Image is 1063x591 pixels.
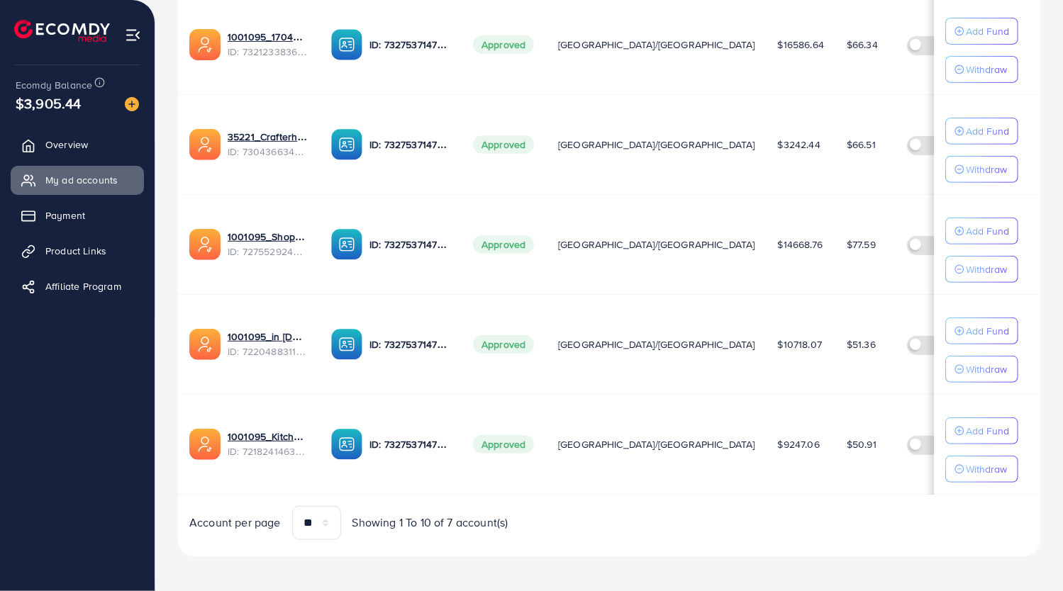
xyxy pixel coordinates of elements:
[369,336,450,353] p: ID: 7327537147282571265
[228,429,308,458] div: <span class='underline'>1001095_Kitchenlyst_1680641549988</span></br>7218241463522476034
[189,229,221,260] img: ic-ads-acc.e4c84228.svg
[945,18,1018,45] button: Add Fund
[45,208,85,223] span: Payment
[228,330,308,359] div: <span class='underline'>1001095_in vogue.pk_1681150971525</span></br>7220488311670947841
[331,229,362,260] img: ic-ba-acc.ded83a64.svg
[558,437,755,451] span: [GEOGRAPHIC_DATA]/[GEOGRAPHIC_DATA]
[966,61,1007,78] p: Withdraw
[558,137,755,152] span: [GEOGRAPHIC_DATA]/[GEOGRAPHIC_DATA]
[966,23,1009,40] p: Add Fund
[45,137,88,152] span: Overview
[473,435,534,454] span: Approved
[331,329,362,360] img: ic-ba-acc.ded83a64.svg
[16,78,92,92] span: Ecomdy Balance
[778,337,822,351] span: $10718.07
[331,429,362,460] img: ic-ba-acc.ded83a64.svg
[558,337,755,351] span: [GEOGRAPHIC_DATA]/[GEOGRAPHIC_DATA]
[331,29,362,60] img: ic-ba-acc.ded83a64.svg
[945,218,1018,244] button: Add Fund
[228,45,308,59] span: ID: 7321233836078252033
[945,356,1018,383] button: Withdraw
[473,35,534,54] span: Approved
[369,236,450,253] p: ID: 7327537147282571265
[778,137,820,152] span: $3242.44
[558,38,755,52] span: [GEOGRAPHIC_DATA]/[GEOGRAPHIC_DATA]
[778,437,820,451] span: $9247.06
[331,129,362,160] img: ic-ba-acc.ded83a64.svg
[473,235,534,254] span: Approved
[189,429,221,460] img: ic-ads-acc.e4c84228.svg
[228,230,308,244] a: 1001095_Shopping Center
[14,20,110,42] img: logo
[966,422,1009,439] p: Add Fund
[189,29,221,60] img: ic-ads-acc.e4c84228.svg
[945,456,1018,483] button: Withdraw
[847,137,876,152] span: $66.51
[11,130,144,159] a: Overview
[966,161,1007,178] p: Withdraw
[228,429,308,444] a: 1001095_Kitchenlyst_1680641549988
[228,145,308,159] span: ID: 7304366343393296385
[228,344,308,359] span: ID: 7220488311670947841
[473,335,534,354] span: Approved
[11,237,144,265] a: Product Links
[473,135,534,154] span: Approved
[1003,527,1052,580] iframe: Chat
[369,36,450,53] p: ID: 7327537147282571265
[189,514,281,531] span: Account per page
[228,444,308,458] span: ID: 7218241463522476034
[45,279,121,293] span: Affiliate Program
[847,237,876,252] span: $77.59
[945,156,1018,183] button: Withdraw
[966,223,1009,240] p: Add Fund
[228,30,308,59] div: <span class='underline'>1001095_1704607619722</span></br>7321233836078252033
[11,201,144,230] a: Payment
[352,514,508,531] span: Showing 1 To 10 of 7 account(s)
[228,330,308,344] a: 1001095_in [DOMAIN_NAME]_1681150971525
[558,237,755,252] span: [GEOGRAPHIC_DATA]/[GEOGRAPHIC_DATA]
[966,361,1007,378] p: Withdraw
[945,118,1018,145] button: Add Fund
[945,417,1018,444] button: Add Fund
[189,329,221,360] img: ic-ads-acc.e4c84228.svg
[369,436,450,453] p: ID: 7327537147282571265
[945,256,1018,283] button: Withdraw
[228,130,308,144] a: 35221_Crafterhide ad_1700680330947
[945,317,1018,344] button: Add Fund
[228,230,308,259] div: <span class='underline'>1001095_Shopping Center</span></br>7275529244510306305
[228,130,308,159] div: <span class='underline'>35221_Crafterhide ad_1700680330947</span></br>7304366343393296385
[228,30,308,44] a: 1001095_1704607619722
[778,38,824,52] span: $16586.64
[966,123,1009,140] p: Add Fund
[847,38,878,52] span: $66.34
[847,337,876,351] span: $51.36
[45,173,118,187] span: My ad accounts
[11,272,144,300] a: Affiliate Program
[778,237,823,252] span: $14668.76
[16,93,81,113] span: $3,905.44
[125,97,139,111] img: image
[228,244,308,259] span: ID: 7275529244510306305
[966,461,1007,478] p: Withdraw
[11,166,144,194] a: My ad accounts
[369,136,450,153] p: ID: 7327537147282571265
[847,437,876,451] span: $50.91
[45,244,106,258] span: Product Links
[125,27,141,43] img: menu
[189,129,221,160] img: ic-ads-acc.e4c84228.svg
[966,322,1009,339] p: Add Fund
[966,261,1007,278] p: Withdraw
[945,56,1018,83] button: Withdraw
